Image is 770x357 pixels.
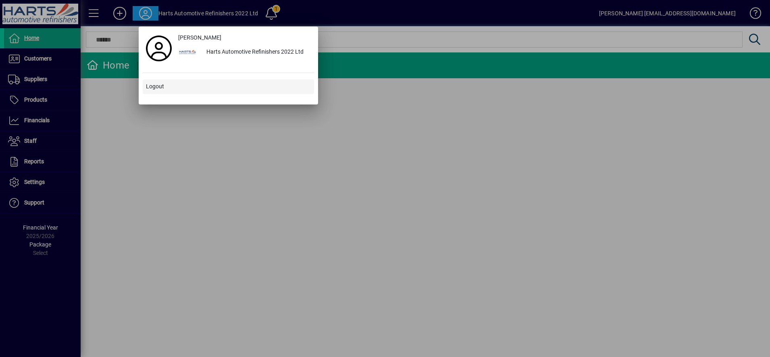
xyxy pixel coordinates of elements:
span: Logout [146,82,164,91]
button: Harts Automotive Refinishers 2022 Ltd [175,45,314,60]
a: [PERSON_NAME] [175,31,314,45]
div: Harts Automotive Refinishers 2022 Ltd [200,45,314,60]
button: Logout [143,79,314,94]
span: [PERSON_NAME] [178,33,221,42]
a: Profile [143,41,175,56]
